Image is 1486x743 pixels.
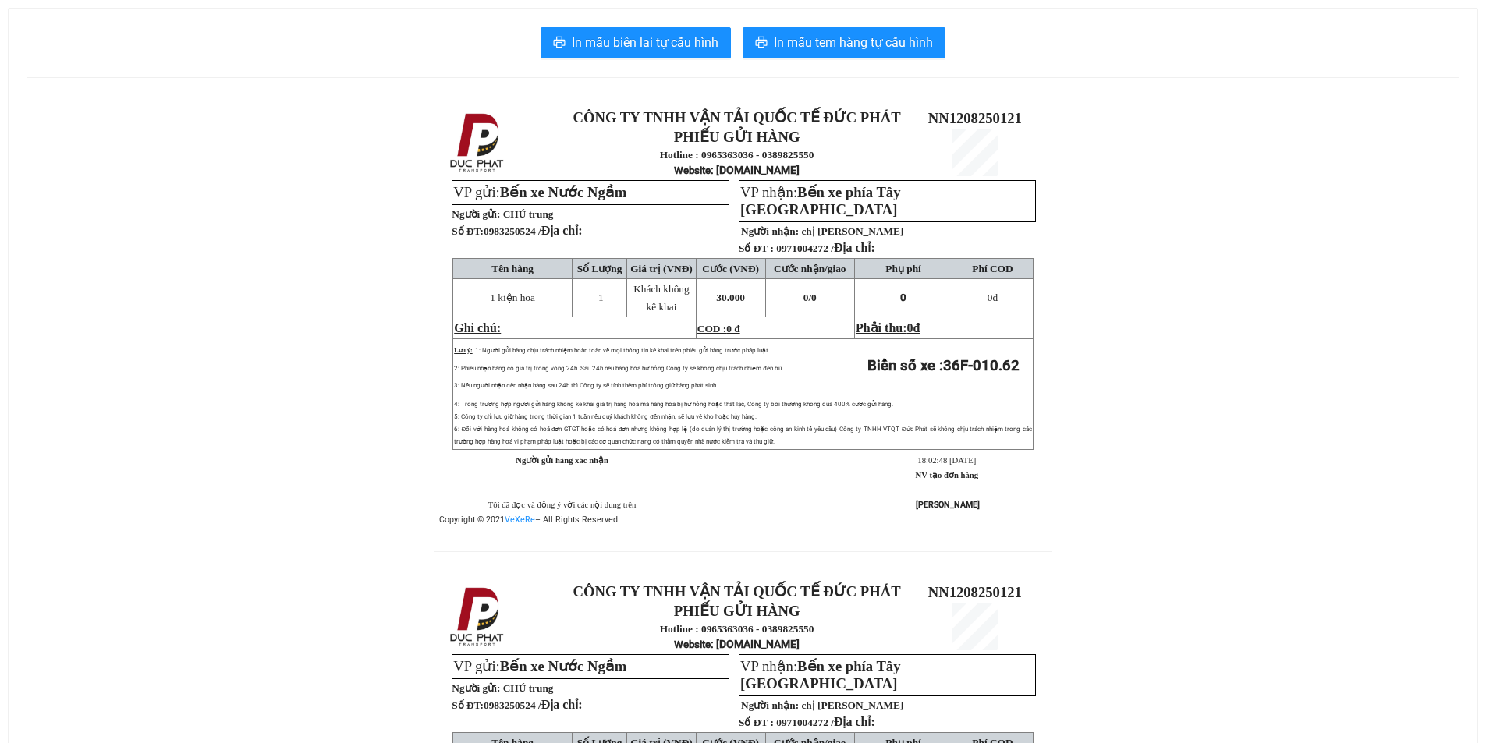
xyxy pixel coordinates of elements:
strong: CÔNG TY TNHH VẬN TẢI QUỐC TẾ ĐỨC PHÁT [573,109,901,126]
span: 1 [598,292,604,303]
strong: PHIẾU GỬI HÀNG [674,129,800,145]
span: Bến xe phía Tây [GEOGRAPHIC_DATA] [740,658,900,692]
img: logo [8,55,30,121]
span: đ [988,292,998,303]
span: In mẫu biên lai tự cấu hình [572,33,718,52]
span: Lưu ý: [454,347,472,354]
span: 0983250524 / [484,699,583,711]
strong: Số ĐT : [739,242,774,254]
span: chị [PERSON_NAME] [801,225,903,237]
span: 1: Người gửi hàng chịu trách nhiệm hoàn toàn về mọi thông tin kê khai trên phiếu gửi hàng trước p... [475,347,770,354]
strong: : [DOMAIN_NAME] [674,164,800,176]
span: 4: Trong trường hợp người gửi hàng không kê khai giá trị hàng hóa mà hàng hóa bị hư hỏng hoặc thấ... [454,401,893,408]
span: 0 [811,292,817,303]
span: Tên hàng [491,263,534,274]
strong: CÔNG TY TNHH VẬN TẢI QUỐC TẾ ĐỨC PHÁT [34,12,140,80]
span: đ [913,321,920,334]
span: Số Lượng [577,263,622,274]
span: 1 kiện hoa [490,292,535,303]
span: Ghi chú: [454,321,501,334]
strong: Người gửi hàng xác nhận [516,456,608,465]
span: Website [674,639,711,650]
span: 0/ [803,292,817,303]
strong: Số ĐT: [452,699,582,711]
strong: Người gửi: [452,682,500,694]
strong: PHIẾU GỬI HÀNG [674,603,800,619]
span: printer [553,36,566,51]
span: 6: Đối với hàng hoá không có hoá đơn GTGT hoặc có hoá đơn nhưng không hợp lệ (do quản lý thị trườ... [454,426,1032,445]
span: 0 [907,321,913,334]
img: logo [445,110,511,175]
span: 2: Phiếu nhận hàng có giá trị trong vòng 24h. Sau 24h nếu hàng hóa hư hỏng Công ty sẽ không chịu ... [454,365,782,372]
span: Copyright © 2021 – All Rights Reserved [439,515,618,525]
span: Cước (VNĐ) [702,263,759,274]
strong: CÔNG TY TNHH VẬN TẢI QUỐC TẾ ĐỨC PHÁT [573,583,901,600]
span: 0971004272 / [776,716,875,728]
strong: Người nhận: [741,225,799,237]
span: COD : [697,323,740,334]
span: 0 [988,292,993,303]
strong: Người gửi: [452,208,500,220]
strong: PHIẾU GỬI HÀNG [48,83,127,117]
span: NN1208250121 [928,584,1022,600]
strong: Biển số xe : [867,357,1020,374]
span: Địa chỉ: [834,715,875,728]
span: CHÚ trung [503,682,554,694]
span: Phụ phí [885,263,920,274]
span: NN1208250121 [928,110,1022,126]
span: Địa chỉ: [834,241,875,254]
span: 0971004272 / [776,242,875,254]
span: Tôi đã đọc và đồng ý với các nội dung trên [488,501,637,509]
span: Bến xe Nước Ngầm [500,658,627,674]
span: 18:02:48 [DATE] [917,456,976,465]
span: 0983250524 / [484,225,583,237]
span: 0 [900,292,906,303]
span: NN1208250121 [145,111,239,127]
span: Website [674,165,711,176]
span: CHÚ trung [503,208,554,220]
strong: Số ĐT : [739,716,774,728]
span: printer [755,36,768,51]
img: logo [445,584,511,649]
strong: [PERSON_NAME] [916,500,980,510]
span: 36F-010.62 [943,357,1020,374]
span: 5: Công ty chỉ lưu giữ hàng trong thời gian 1 tuần nếu quý khách không đến nhận, sẽ lưu về kho ho... [454,413,756,420]
span: 3: Nếu người nhận đến nhận hàng sau 24h thì Công ty sẽ tính thêm phí trông giữ hàng phát sinh. [454,382,717,389]
span: Cước nhận/giao [774,263,846,274]
strong: Người nhận: [741,699,799,711]
span: chị [PERSON_NAME] [801,699,903,711]
span: 30.000 [716,292,745,303]
span: Bến xe phía Tây [GEOGRAPHIC_DATA] [740,184,900,218]
strong: Hotline : 0965363036 - 0389825550 [660,623,814,635]
span: Địa chỉ: [541,224,583,237]
span: Bến xe Nước Ngầm [500,184,627,200]
span: 0 đ [726,323,739,334]
button: printerIn mẫu tem hàng tự cấu hình [743,27,945,58]
strong: Hotline : 0965363036 - 0389825550 [660,149,814,161]
a: VeXeRe [505,515,535,525]
span: In mẫu tem hàng tự cấu hình [774,33,933,52]
span: VP gửi: [453,184,626,200]
strong: : [DOMAIN_NAME] [674,638,800,650]
span: Giá trị (VNĐ) [630,263,693,274]
span: Phải thu: [856,321,920,334]
span: Khách không kê khai [633,283,689,313]
span: VP nhận: [740,658,900,692]
span: VP gửi: [453,658,626,674]
strong: NV tạo đơn hàng [916,471,978,479]
span: Phí COD [972,263,1013,274]
strong: Số ĐT: [452,225,582,237]
button: printerIn mẫu biên lai tự cấu hình [541,27,731,58]
span: Địa chỉ: [541,698,583,711]
span: VP nhận: [740,184,900,218]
